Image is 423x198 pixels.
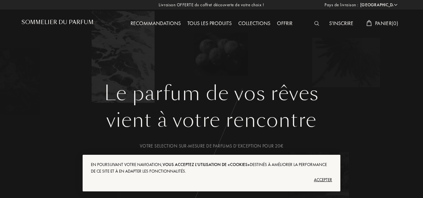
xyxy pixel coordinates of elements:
[235,19,274,28] div: Collections
[314,21,319,26] img: search_icn_white.svg
[366,20,372,26] img: cart_white.svg
[274,20,296,27] a: Offrir
[91,175,332,185] div: Accepter
[326,19,357,28] div: S'inscrire
[326,20,357,27] a: S'inscrire
[184,19,235,28] div: Tous les produits
[325,2,359,8] span: Pays de livraison :
[26,105,397,135] div: vient à votre rencontre
[235,20,274,27] a: Collections
[274,19,296,28] div: Offrir
[26,143,397,149] div: Votre selection sur-mesure de parfums d’exception pour 20€
[375,20,398,27] span: Panier ( 0 )
[127,20,184,27] a: Recommandations
[184,20,235,27] a: Tous les produits
[127,19,184,28] div: Recommandations
[91,161,332,175] div: En poursuivant votre navigation, destinés à améliorer la performance de ce site et à en adapter l...
[163,162,250,167] span: vous acceptez l'utilisation de «cookies»
[21,19,94,25] h1: Sommelier du Parfum
[21,19,94,28] a: Sommelier du Parfum
[26,82,397,105] h1: Le parfum de vos rêves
